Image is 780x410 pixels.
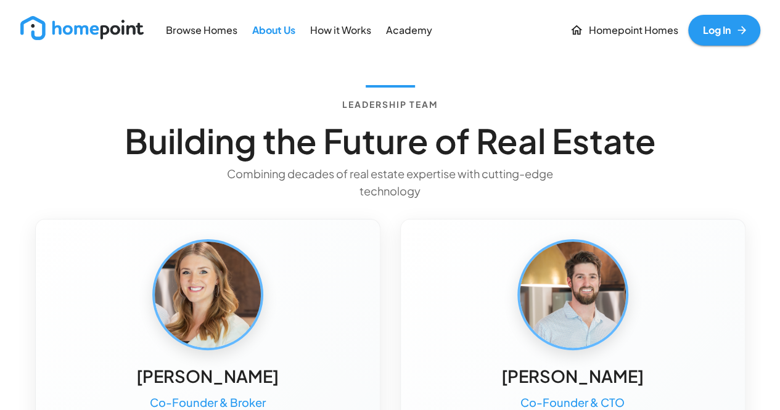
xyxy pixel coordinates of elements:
h6: Leadership Team [342,97,438,111]
img: new_logo_light.png [20,16,144,40]
p: About Us [252,23,295,38]
p: Homepoint Homes [589,23,678,38]
a: Homepoint Homes [565,15,683,46]
a: How it Works [305,16,376,44]
p: How it Works [310,23,371,38]
h3: Building the Future of Real Estate [125,121,656,160]
a: About Us [247,16,300,44]
a: Academy [381,16,437,44]
p: Academy [386,23,432,38]
img: Trey McMeans [520,242,626,348]
p: Combining decades of real estate expertise with cutting-edge technology [205,165,575,199]
a: Browse Homes [161,16,242,44]
h5: [PERSON_NAME] [136,365,279,388]
img: Caroline McMeans [155,242,261,348]
a: Log In [688,15,760,46]
h5: [PERSON_NAME] [501,365,644,388]
p: Browse Homes [166,23,237,38]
